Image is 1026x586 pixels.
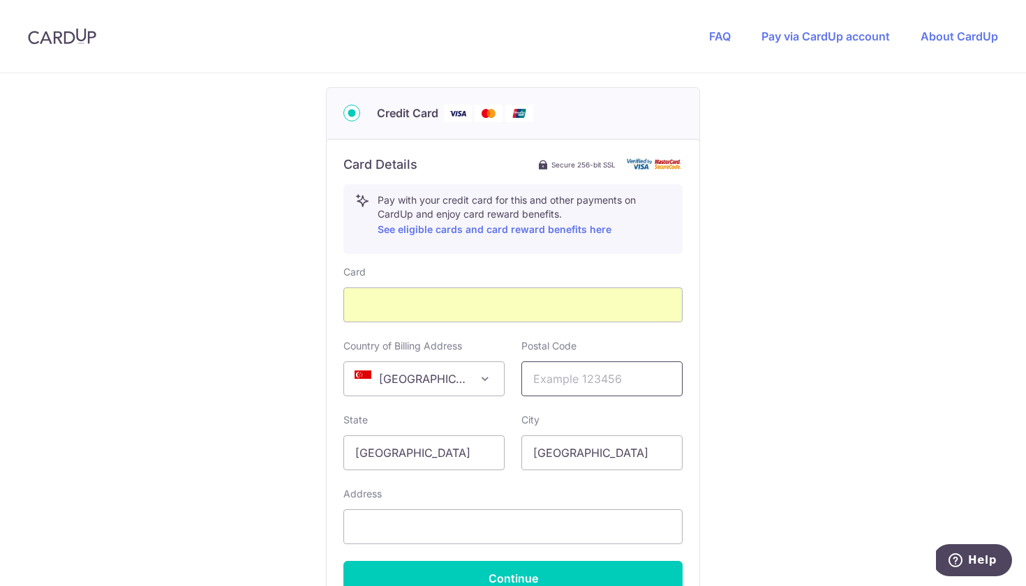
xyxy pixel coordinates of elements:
p: Pay with your credit card for this and other payments on CardUp and enjoy card reward benefits. [378,193,671,238]
input: Example 123456 [521,361,683,396]
label: City [521,413,540,427]
span: Credit Card [377,105,438,121]
span: Singapore [343,361,505,396]
img: Mastercard [475,105,503,122]
img: Visa [444,105,472,122]
label: State [343,413,368,427]
label: Country of Billing Address [343,339,462,353]
label: Card [343,265,366,279]
div: Credit Card Visa Mastercard Union Pay [343,105,683,122]
img: CardUp [28,28,96,45]
iframe: Secure card payment input frame [355,296,671,313]
span: Singapore [344,362,504,396]
label: Postal Code [521,339,577,353]
img: card secure [627,158,683,170]
a: See eligible cards and card reward benefits here [378,223,611,235]
label: Address [343,487,382,501]
a: FAQ [709,29,731,43]
h6: Card Details [343,156,417,173]
a: Pay via CardUp account [761,29,890,43]
iframe: Opens a widget where you can find more information [936,544,1012,579]
a: About CardUp [921,29,998,43]
span: Secure 256-bit SSL [551,159,616,170]
img: Union Pay [505,105,533,122]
